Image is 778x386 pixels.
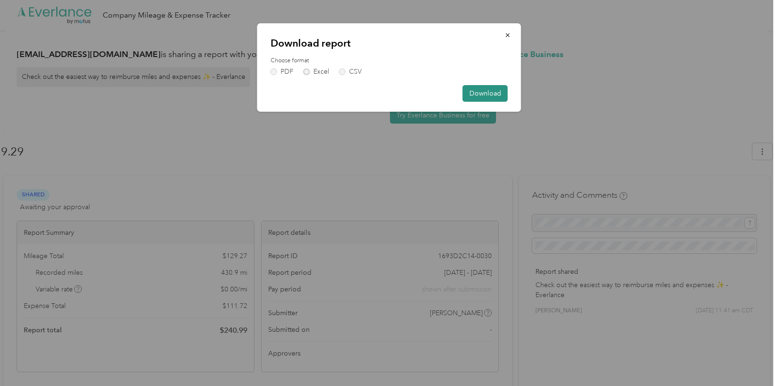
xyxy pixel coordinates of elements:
label: Choose format [271,57,508,65]
label: PDF [271,68,293,75]
label: CSV [339,68,362,75]
p: Download report [271,37,508,50]
label: Excel [303,68,329,75]
button: Download [463,85,508,102]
